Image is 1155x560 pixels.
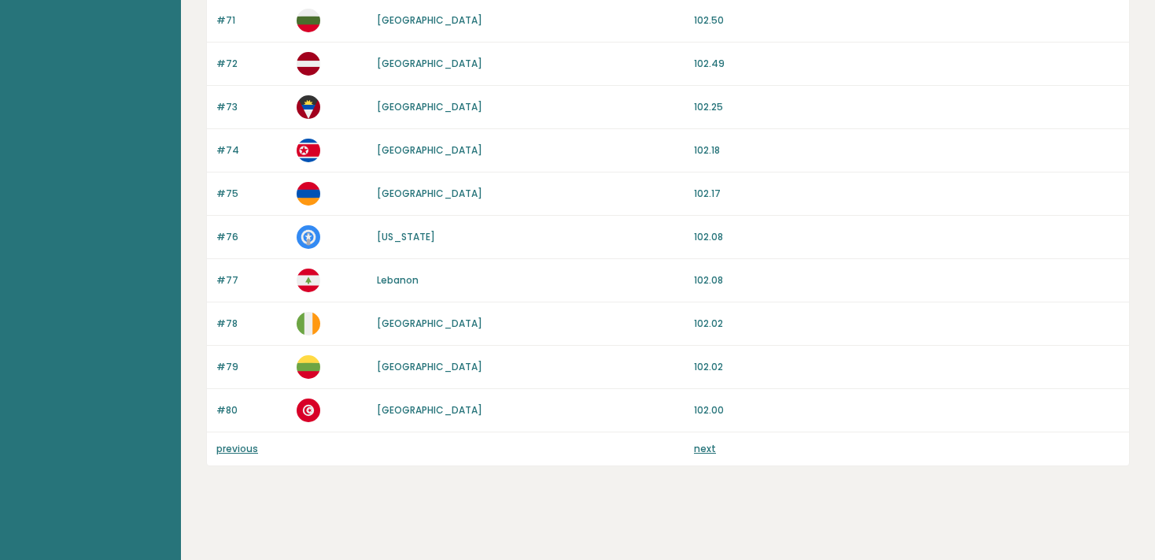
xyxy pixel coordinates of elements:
p: 102.18 [694,143,1120,158]
a: [GEOGRAPHIC_DATA] [377,143,482,157]
p: 102.17 [694,187,1120,201]
p: #74 [216,143,287,158]
a: [GEOGRAPHIC_DATA] [377,13,482,27]
a: [GEOGRAPHIC_DATA] [377,317,482,330]
p: 102.08 [694,230,1120,244]
p: 102.02 [694,360,1120,374]
img: lt.svg [297,355,320,379]
p: #76 [216,230,287,244]
a: [GEOGRAPHIC_DATA] [377,100,482,113]
p: #72 [216,57,287,71]
p: 102.50 [694,13,1120,28]
a: [GEOGRAPHIC_DATA] [377,187,482,200]
p: #78 [216,317,287,331]
a: previous [216,442,258,455]
p: #79 [216,360,287,374]
img: lv.svg [297,52,320,76]
p: 102.00 [694,403,1120,417]
img: tn.svg [297,399,320,422]
p: #73 [216,100,287,114]
img: mp.svg [297,225,320,249]
a: next [694,442,716,455]
a: [GEOGRAPHIC_DATA] [377,57,482,70]
a: [GEOGRAPHIC_DATA] [377,403,482,417]
p: 102.49 [694,57,1120,71]
p: #80 [216,403,287,417]
img: ag.svg [297,95,320,119]
p: 102.02 [694,317,1120,331]
p: #75 [216,187,287,201]
img: ie.svg [297,312,320,336]
a: [GEOGRAPHIC_DATA] [377,360,482,373]
img: kp.svg [297,139,320,162]
a: Lebanon [377,273,419,287]
p: #71 [216,13,287,28]
a: [US_STATE] [377,230,435,243]
img: am.svg [297,182,320,206]
img: bg.svg [297,9,320,32]
img: lb.svg [297,269,320,292]
p: 102.25 [694,100,1120,114]
p: 102.08 [694,273,1120,287]
p: #77 [216,273,287,287]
